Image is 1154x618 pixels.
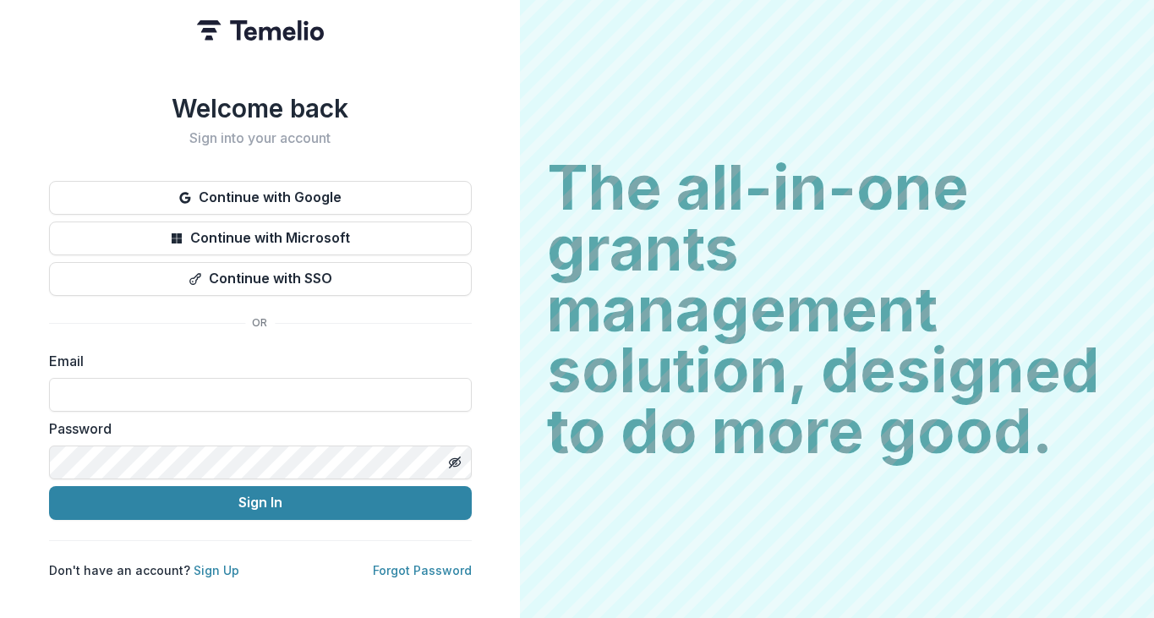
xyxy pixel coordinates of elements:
[49,262,472,296] button: Continue with SSO
[49,561,239,579] p: Don't have an account?
[441,449,468,476] button: Toggle password visibility
[49,130,472,146] h2: Sign into your account
[49,486,472,520] button: Sign In
[197,20,324,41] img: Temelio
[194,563,239,577] a: Sign Up
[49,221,472,255] button: Continue with Microsoft
[49,351,462,371] label: Email
[49,181,472,215] button: Continue with Google
[49,418,462,439] label: Password
[49,93,472,123] h1: Welcome back
[373,563,472,577] a: Forgot Password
